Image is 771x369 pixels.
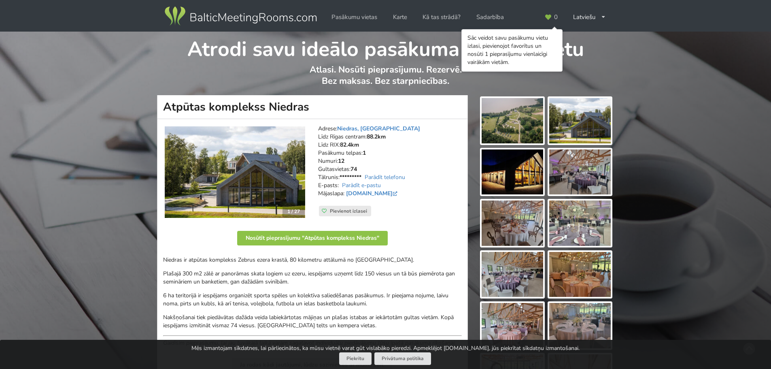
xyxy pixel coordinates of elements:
[482,303,543,348] img: Atpūtas komplekss Niedras | Dobeles novads | Pasākumu vieta - galerijas bilde
[549,149,611,195] img: Atpūtas komplekss Niedras | Dobeles novads | Pasākumu vieta - galerijas bilde
[157,95,468,119] h1: Atpūtas komplekss Niedras
[549,252,611,297] img: Atpūtas komplekss Niedras | Dobeles novads | Pasākumu vieta - galerijas bilde
[165,126,305,218] img: Viesu nams | Dobeles novads | Atpūtas komplekss Niedras
[337,125,420,132] a: Niedras, [GEOGRAPHIC_DATA]
[350,165,357,173] strong: 74
[549,200,611,246] img: Atpūtas komplekss Niedras | Dobeles novads | Pasākumu vieta - galerijas bilde
[471,9,510,25] a: Sadarbība
[482,98,543,143] img: Atpūtas komplekss Niedras | Dobeles novads | Pasākumu vieta - galerijas bilde
[157,32,614,62] h1: Atrodi savu ideālo pasākuma norises vietu
[387,9,413,25] a: Karte
[367,133,386,141] strong: 88.2km
[340,141,359,149] strong: 82.4km
[346,190,399,197] a: [DOMAIN_NAME]
[338,157,344,165] strong: 12
[567,9,612,25] div: Latviešu
[163,292,462,308] p: 6 ha teritorijā ir iespējams organizēt sporta spēles un kolektīva saliedēšanas pasākumus. Ir piee...
[554,14,558,20] span: 0
[482,252,543,297] img: Atpūtas komplekss Niedras | Dobeles novads | Pasākumu vieta - galerijas bilde
[549,98,611,143] img: Atpūtas komplekss Niedras | Dobeles novads | Pasākumu vieta - galerijas bilde
[326,9,383,25] a: Pasākumu vietas
[163,5,318,28] img: Baltic Meeting Rooms
[363,149,366,157] strong: 1
[330,208,367,214] span: Pievienot izlasei
[157,64,614,95] p: Atlasi. Nosūti pieprasījumu. Rezervē. Bez maksas. Bez starpniecības.
[163,270,462,286] p: Plašajā 300 m2 zālē ar panorāmas skata logiem uz ezeru, iespējams uzņemt līdz 150 viesus un tā bū...
[339,352,372,365] button: Piekrītu
[163,256,462,264] p: Niedras ir atpūtas komplekss Zebrus ezera krastā, 80 kilometru attālumā no [GEOGRAPHIC_DATA].
[482,149,543,195] img: Atpūtas komplekss Niedras | Dobeles novads | Pasākumu vieta - galerijas bilde
[237,231,388,245] button: Nosūtīt pieprasījumu "Atpūtas komplekss Niedras"
[318,125,462,206] address: Adrese: Līdz Rīgas centram: Līdz RIX: Pasākumu telpas: Numuri: Gultasvietas: Tālrunis: E-pasts: M...
[342,181,381,189] a: Parādīt e-pastu
[374,352,431,365] a: Privātuma politika
[365,173,405,181] a: Parādīt telefonu
[417,9,466,25] a: Kā tas strādā?
[467,34,556,66] div: Sāc veidot savu pasākumu vietu izlasi, pievienojot favorītus un nosūti 1 pieprasījumu vienlaicīgi...
[165,126,305,218] a: Viesu nams | Dobeles novads | Atpūtas komplekss Niedras 1 / 27
[163,339,456,347] em: Gaidīsim pieprasījumu, lai jau tuvākajā laikā varam sagatavot individuālu piedāvājumu Jūsu īpašā ...
[282,205,305,218] div: 1 / 27
[163,314,462,330] p: Nakšņošanai tiek piedāvātas dažāda veida labiekārtotas mājiņas un plašas istabas ar iekārtotām gu...
[482,200,543,246] img: Atpūtas komplekss Niedras | Dobeles novads | Pasākumu vieta - galerijas bilde
[549,303,611,348] img: Atpūtas komplekss Niedras | Dobeles novads | Pasākumu vieta - galerijas bilde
